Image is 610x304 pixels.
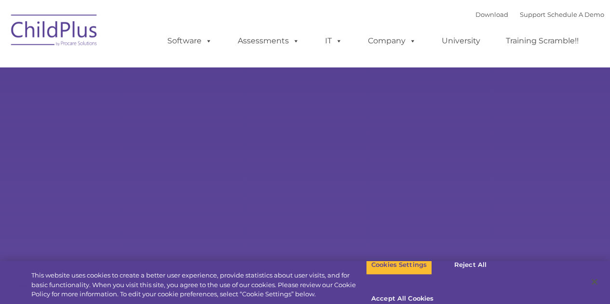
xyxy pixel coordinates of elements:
a: Assessments [228,31,309,51]
a: University [432,31,490,51]
button: Close [584,271,605,292]
a: Company [358,31,426,51]
a: Schedule A Demo [547,11,604,18]
div: This website uses cookies to create a better user experience, provide statistics about user visit... [31,271,366,299]
button: Reject All [440,255,501,275]
img: ChildPlus by Procare Solutions [6,8,103,56]
a: Software [158,31,222,51]
button: Cookies Settings [366,255,432,275]
a: IT [315,31,352,51]
a: Download [475,11,508,18]
a: Support [520,11,545,18]
font: | [475,11,604,18]
a: Training Scramble!! [496,31,588,51]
